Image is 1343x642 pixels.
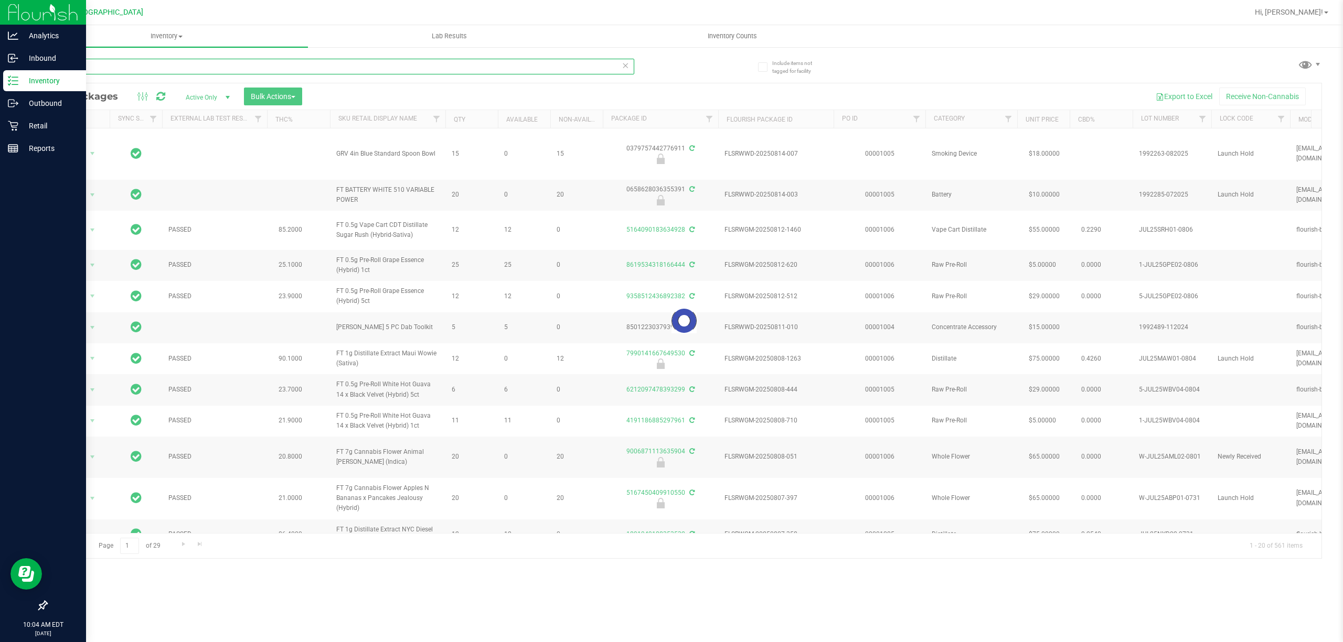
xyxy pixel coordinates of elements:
[1255,8,1323,16] span: Hi, [PERSON_NAME]!
[18,97,81,110] p: Outbound
[418,31,481,41] span: Lab Results
[8,53,18,63] inline-svg: Inbound
[5,620,81,629] p: 10:04 AM EDT
[18,119,81,132] p: Retail
[772,59,825,75] span: Include items not tagged for facility
[8,98,18,108] inline-svg: Outbound
[18,29,81,42] p: Analytics
[8,143,18,154] inline-svg: Reports
[25,25,308,47] a: Inventory
[46,59,634,74] input: Search Package ID, Item Name, SKU, Lot or Part Number...
[18,142,81,155] p: Reports
[10,558,42,590] iframe: Resource center
[25,31,308,41] span: Inventory
[8,75,18,86] inline-svg: Inventory
[18,52,81,64] p: Inbound
[5,629,81,637] p: [DATE]
[8,121,18,131] inline-svg: Retail
[8,30,18,41] inline-svg: Analytics
[622,59,629,72] span: Clear
[694,31,771,41] span: Inventory Counts
[71,8,143,17] span: [GEOGRAPHIC_DATA]
[308,25,591,47] a: Lab Results
[591,25,873,47] a: Inventory Counts
[18,74,81,87] p: Inventory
